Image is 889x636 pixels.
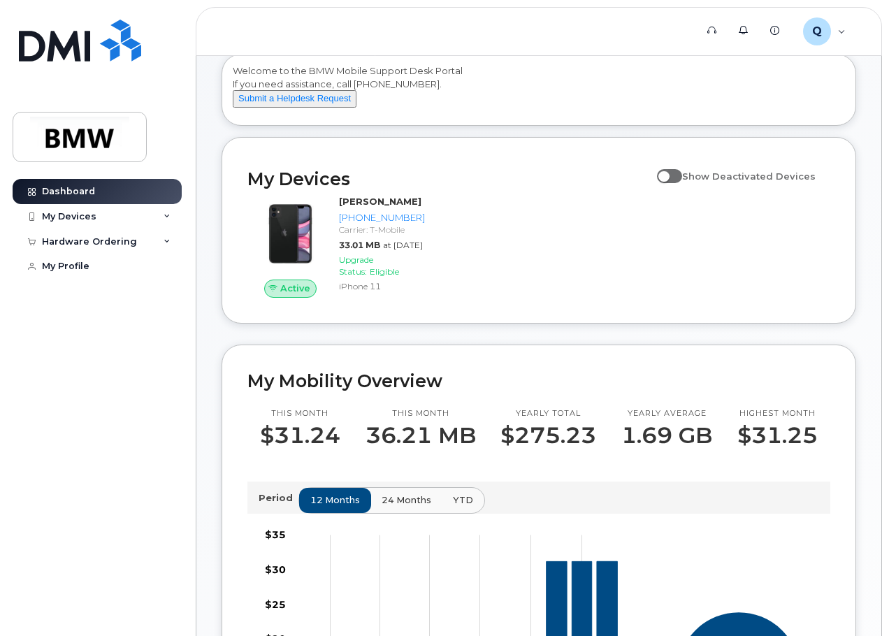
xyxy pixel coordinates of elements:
[265,598,286,611] tspan: $25
[500,423,596,448] p: $275.23
[247,168,650,189] h2: My Devices
[621,408,712,419] p: Yearly average
[233,92,356,103] a: Submit a Helpdesk Request
[233,90,356,108] button: Submit a Helpdesk Request
[247,370,830,391] h2: My Mobility Overview
[682,171,816,182] span: Show Deactivated Devices
[339,196,421,207] strong: [PERSON_NAME]
[339,224,425,236] div: Carrier: T-Mobile
[339,211,425,224] div: [PHONE_NUMBER]
[500,408,596,419] p: Yearly total
[339,254,373,277] span: Upgrade Status:
[737,408,818,419] p: Highest month
[260,408,340,419] p: This month
[265,563,286,576] tspan: $30
[621,423,712,448] p: 1.69 GB
[383,240,423,250] span: at [DATE]
[370,266,399,277] span: Eligible
[259,491,298,505] p: Period
[828,575,879,626] iframe: Messenger Launcher
[260,423,340,448] p: $31.24
[233,64,845,120] div: Welcome to the BMW Mobile Support Desk Portal If you need assistance, call [PHONE_NUMBER].
[366,423,476,448] p: 36.21 MB
[259,202,322,266] img: iPhone_11.jpg
[339,280,425,292] div: iPhone 11
[366,408,476,419] p: This month
[737,423,818,448] p: $31.25
[812,23,822,40] span: Q
[793,17,855,45] div: QTD5138
[280,282,310,295] span: Active
[265,528,286,541] tspan: $35
[453,493,473,507] span: YTD
[247,195,431,298] a: Active[PERSON_NAME][PHONE_NUMBER]Carrier: T-Mobile33.01 MBat [DATE]Upgrade Status:EligibleiPhone 11
[657,163,668,174] input: Show Deactivated Devices
[339,240,380,250] span: 33.01 MB
[382,493,431,507] span: 24 months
